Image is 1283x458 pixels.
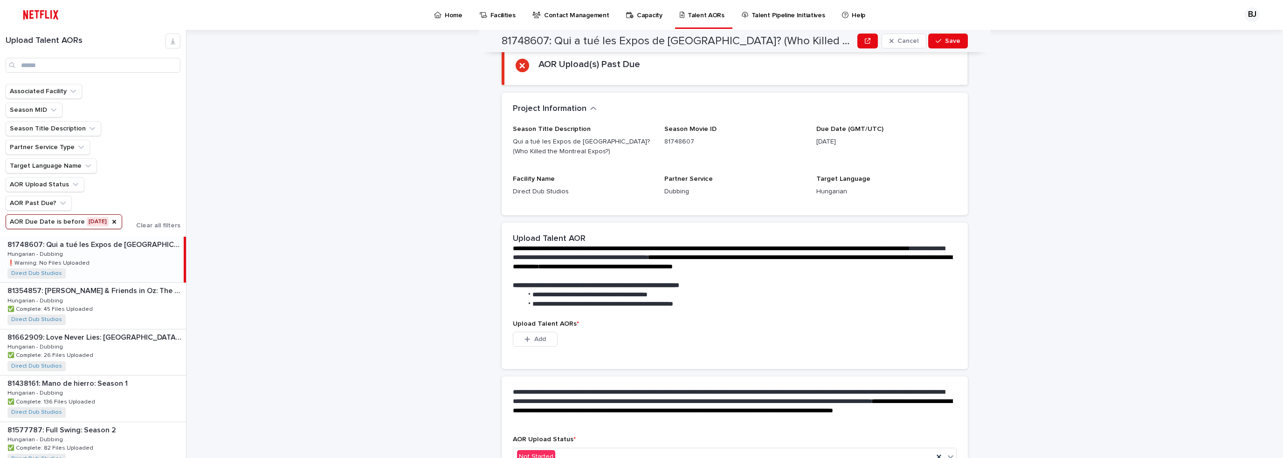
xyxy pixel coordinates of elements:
[7,239,182,249] p: 81748607: Qui a tué les Expos de Montréal? (Who Killed the Montreal Expos?)
[6,84,82,99] button: Associated Facility
[816,187,957,197] p: Hungarian
[7,377,130,388] p: 81438161: Mano de hierro: Season 1
[513,126,591,132] span: Season Title Description
[11,363,62,369] a: Direct Dub Studios
[7,249,65,258] p: Hungarian - Dubbing
[513,187,653,197] p: Direct Dub Studios
[664,126,717,132] span: Season Movie ID
[664,137,805,147] p: 81748607
[136,222,180,229] span: Clear all filters
[7,435,65,443] p: Hungarian - Dubbing
[816,137,957,147] p: [DATE]
[1245,7,1260,22] div: BJ
[513,176,555,182] span: Facility Name
[7,304,95,313] p: ✅ Complete: 45 Files Uploaded
[6,121,101,136] button: Season Title Description
[945,38,960,44] span: Save
[7,285,184,295] p: 81354857: [PERSON_NAME] & Friends in Oz: The Series
[7,258,91,267] p: ❗️Warning: No Files Uploaded
[897,38,918,44] span: Cancel
[513,332,558,347] button: Add
[513,436,576,443] span: AOR Upload Status
[129,222,180,229] button: Clear all filters
[816,126,883,132] span: Due Date (GMT/UTC)
[7,388,65,396] p: Hungarian - Dubbing
[928,34,968,48] button: Save
[502,34,854,48] h2: 81748607: Qui a tué les Expos de Montréal? (Who Killed the Montreal Expos?)
[513,137,653,157] p: Qui a tué les Expos de [GEOGRAPHIC_DATA]? (Who Killed the Montreal Expos?)
[19,6,63,24] img: ifQbXi3ZQGMSEF7WDB7W
[6,196,72,211] button: AOR Past Due?
[7,342,65,350] p: Hungarian - Dubbing
[6,158,97,173] button: Target Language Name
[664,176,713,182] span: Partner Service
[7,296,65,304] p: Hungarian - Dubbing
[7,397,97,405] p: ✅ Complete: 136 Files Uploaded
[11,316,62,323] a: Direct Dub Studios
[534,336,546,342] span: Add
[7,424,118,435] p: 81577787: Full Swing: Season 2
[664,187,805,197] p: Dubbing
[513,104,586,114] h2: Project Information
[6,140,90,155] button: Partner Service Type
[882,34,926,48] button: Cancel
[11,409,62,416] a: Direct Dub Studios
[6,58,180,73] input: Search
[6,103,62,117] button: Season MID
[513,234,586,244] h2: Upload Talent AOR
[538,59,640,70] h2: AOR Upload(s) Past Due
[7,443,95,451] p: ✅ Complete: 82 Files Uploaded
[7,350,95,359] p: ✅ Complete: 26 Files Uploaded
[513,104,597,114] button: Project Information
[7,331,184,342] p: 81662909: Love Never Lies: [GEOGRAPHIC_DATA]: Season 2
[513,321,579,327] span: Upload Talent AORs
[6,214,122,229] button: AOR Due Date
[6,36,166,46] h1: Upload Talent AORs
[6,177,84,192] button: AOR Upload Status
[816,176,870,182] span: Target Language
[11,270,62,277] a: Direct Dub Studios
